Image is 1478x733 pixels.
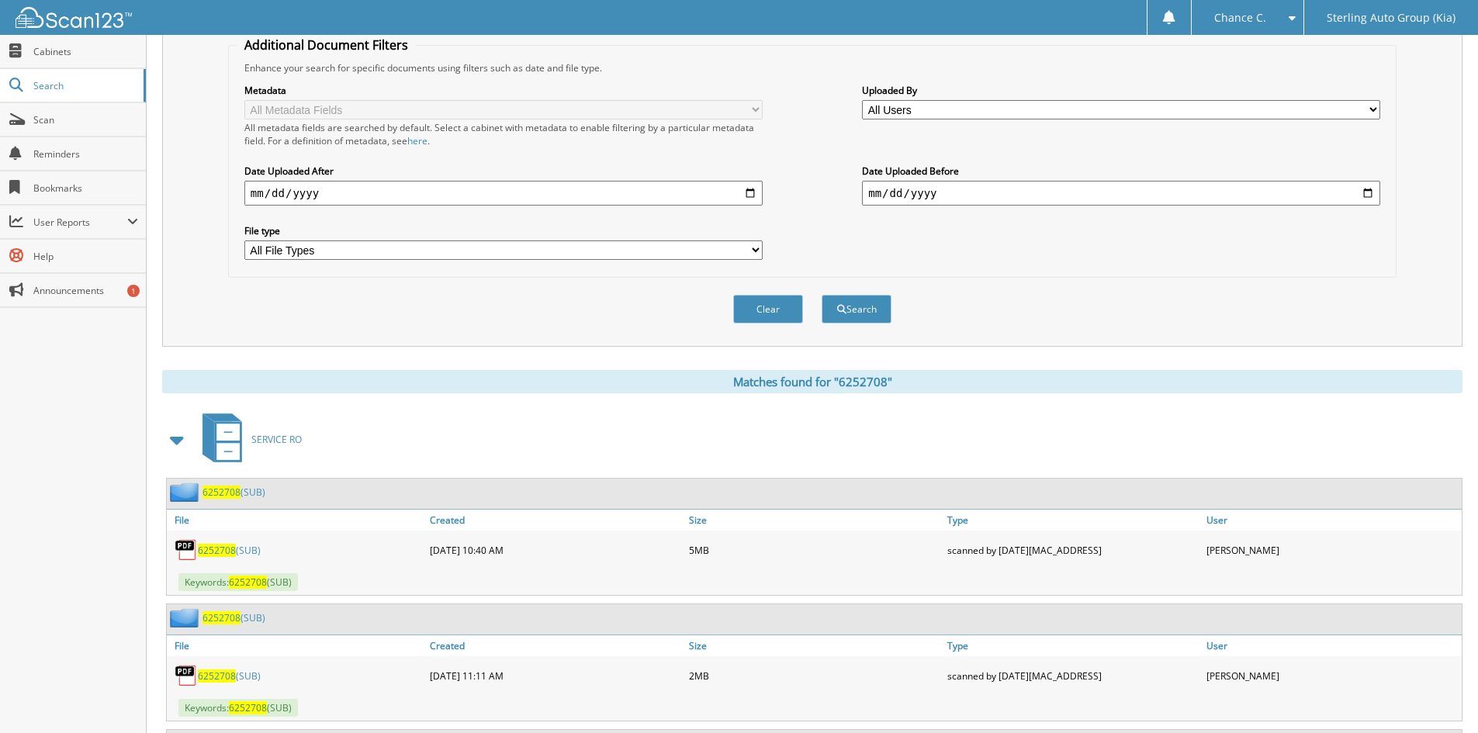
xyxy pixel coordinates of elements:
img: PDF.png [175,538,198,562]
a: Size [685,510,944,531]
a: SERVICE RO [193,409,302,470]
div: scanned by [DATE][MAC_ADDRESS] [943,534,1203,565]
span: Announcements [33,284,138,297]
a: Size [685,635,944,656]
img: scan123-logo-white.svg [16,7,132,28]
a: 6252708(SUB) [202,486,265,499]
span: 6252708 [202,486,241,499]
legend: Additional Document Filters [237,36,416,54]
span: 6252708 [229,576,267,589]
button: Clear [733,295,803,323]
div: scanned by [DATE][MAC_ADDRESS] [943,660,1203,691]
span: Keywords: (SUB) [178,699,298,717]
span: 6252708 [229,701,267,714]
a: User [1203,635,1462,656]
span: 6252708 [198,669,236,683]
span: Search [33,79,136,92]
span: Cabinets [33,45,138,58]
a: here [407,134,427,147]
label: Date Uploaded After [244,164,763,178]
label: File type [244,224,763,237]
div: All metadata fields are searched by default. Select a cabinet with metadata to enable filtering b... [244,121,763,147]
img: PDF.png [175,664,198,687]
div: 2MB [685,660,944,691]
a: File [167,510,426,531]
div: 5MB [685,534,944,565]
div: 1 [127,285,140,297]
a: 6252708(SUB) [198,669,261,683]
a: User [1203,510,1462,531]
span: Help [33,250,138,263]
div: Enhance your search for specific documents using filters such as date and file type. [237,61,1388,74]
span: User Reports [33,216,127,229]
input: end [862,181,1380,206]
a: Type [943,510,1203,531]
iframe: Chat Widget [1400,659,1478,733]
a: Created [426,635,685,656]
div: [PERSON_NAME] [1203,660,1462,691]
button: Search [822,295,891,323]
img: folder2.png [170,608,202,628]
a: File [167,635,426,656]
a: 6252708(SUB) [202,611,265,624]
span: Keywords: (SUB) [178,573,298,591]
span: Bookmarks [33,182,138,195]
div: [DATE] 11:11 AM [426,660,685,691]
span: 6252708 [202,611,241,624]
span: SERVICE RO [251,433,302,446]
span: Reminders [33,147,138,161]
label: Uploaded By [862,84,1380,97]
div: [DATE] 10:40 AM [426,534,685,565]
input: start [244,181,763,206]
a: Type [943,635,1203,656]
span: 6252708 [198,544,236,557]
div: [PERSON_NAME] [1203,534,1462,565]
label: Date Uploaded Before [862,164,1380,178]
a: 6252708(SUB) [198,544,261,557]
div: Matches found for "6252708" [162,370,1462,393]
img: folder2.png [170,482,202,502]
a: Created [426,510,685,531]
span: Scan [33,113,138,126]
span: Chance C. [1214,13,1266,22]
label: Metadata [244,84,763,97]
span: Sterling Auto Group (Kia) [1327,13,1456,22]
